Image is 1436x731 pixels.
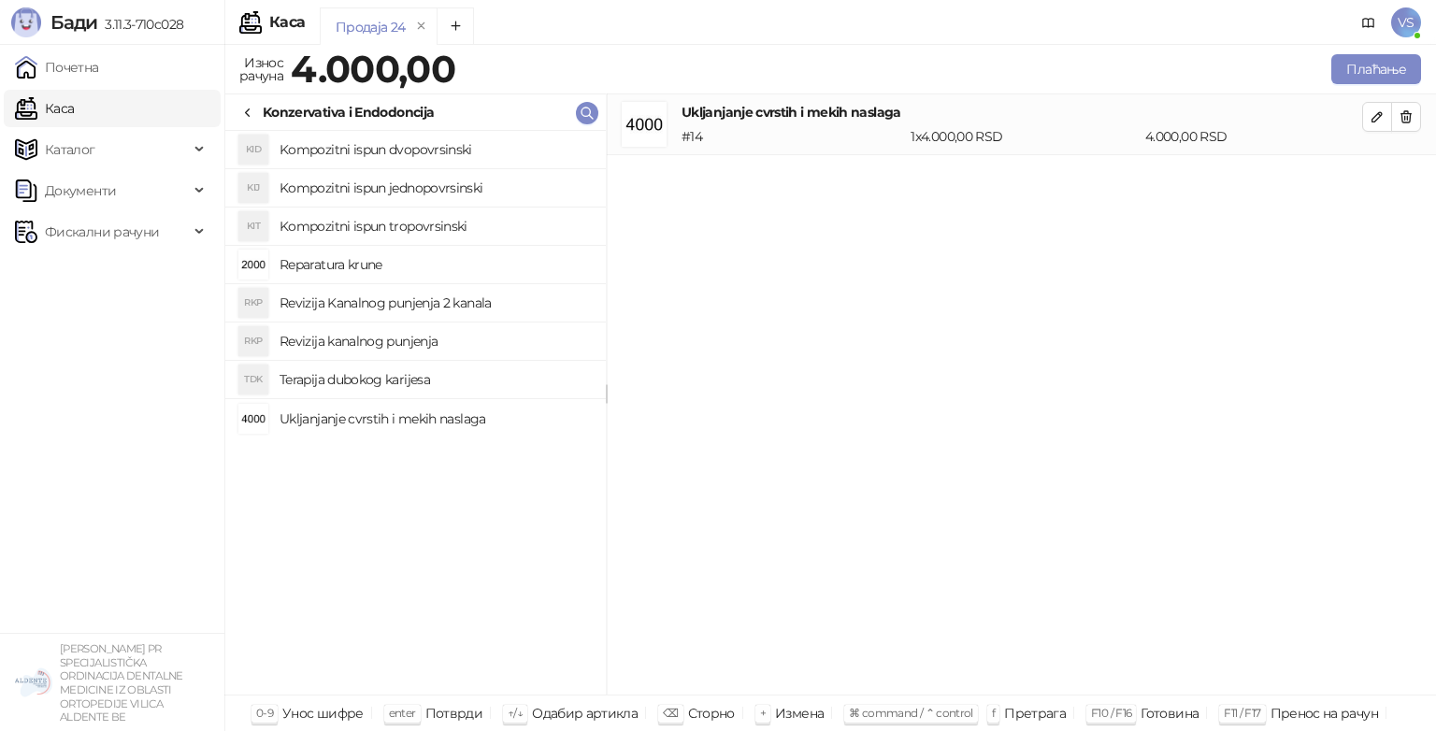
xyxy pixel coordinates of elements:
img: Slika [238,250,268,279]
button: remove [409,19,434,35]
div: RKP [238,326,268,356]
div: Одабир артикла [532,701,638,725]
h4: Kompozitni ispun jednopovrsinski [280,173,591,203]
div: Продаја 24 [336,17,406,37]
span: + [760,706,766,720]
div: KID [238,135,268,165]
div: Унос шифре [282,701,364,725]
small: [PERSON_NAME] PR SPECIJALISTIČKA ORDINACIJA DENTALNE MEDICINE IZ OBLASTI ORTOPEDIJE VILICA ALDENT... [60,642,183,724]
span: VS [1391,7,1421,37]
a: Почетна [15,49,99,86]
h4: Reparatura krune [280,250,591,279]
span: Бади [50,11,97,34]
a: Каса [15,90,74,127]
div: KIT [238,211,268,241]
h4: Terapija dubokog karijesa [280,365,591,394]
div: Готовина [1141,701,1199,725]
span: F11 / F17 [1224,706,1260,720]
div: TDK [238,365,268,394]
div: KIJ [238,173,268,203]
span: ⌫ [663,706,678,720]
span: F10 / F16 [1091,706,1131,720]
span: ⌘ command / ⌃ control [849,706,973,720]
img: Logo [11,7,41,37]
div: Сторно [688,701,735,725]
a: Документација [1354,7,1384,37]
span: 0-9 [256,706,273,720]
div: grid [225,131,606,695]
strong: 4.000,00 [291,46,455,92]
h4: Revizija kanalnog punjenja [280,326,591,356]
div: Измена [775,701,824,725]
div: Каса [269,15,305,30]
div: Пренос на рачун [1271,701,1378,725]
img: 64x64-companyLogo-5147c2c0-45e4-4f6f-934a-c50ed2e74707.png [15,664,52,701]
h4: Kompozitni ispun dvopovrsinski [280,135,591,165]
div: Износ рачуна [236,50,287,88]
span: Документи [45,172,116,209]
div: Konzervativa i Endodoncija [263,102,434,122]
span: enter [389,706,416,720]
div: Потврди [425,701,483,725]
div: # 14 [678,126,907,147]
span: 3.11.3-710c028 [97,16,183,33]
span: Фискални рачуни [45,213,159,251]
h4: Kompozitni ispun tropovrsinski [280,211,591,241]
h4: Revizija Kanalnog punjenja 2 kanala [280,288,591,318]
span: f [992,706,995,720]
div: Претрага [1004,701,1066,725]
h4: Ukljanjanje cvrstih i mekih naslaga [280,404,591,434]
div: 1 x 4.000,00 RSD [907,126,1142,147]
img: Slika [238,404,268,434]
span: Каталог [45,131,95,168]
h4: Ukljanjanje cvrstih i mekih naslaga [682,102,1362,122]
div: RKP [238,288,268,318]
button: Add tab [437,7,474,45]
span: ↑/↓ [508,706,523,720]
button: Плаћање [1331,54,1421,84]
div: 4.000,00 RSD [1142,126,1366,147]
